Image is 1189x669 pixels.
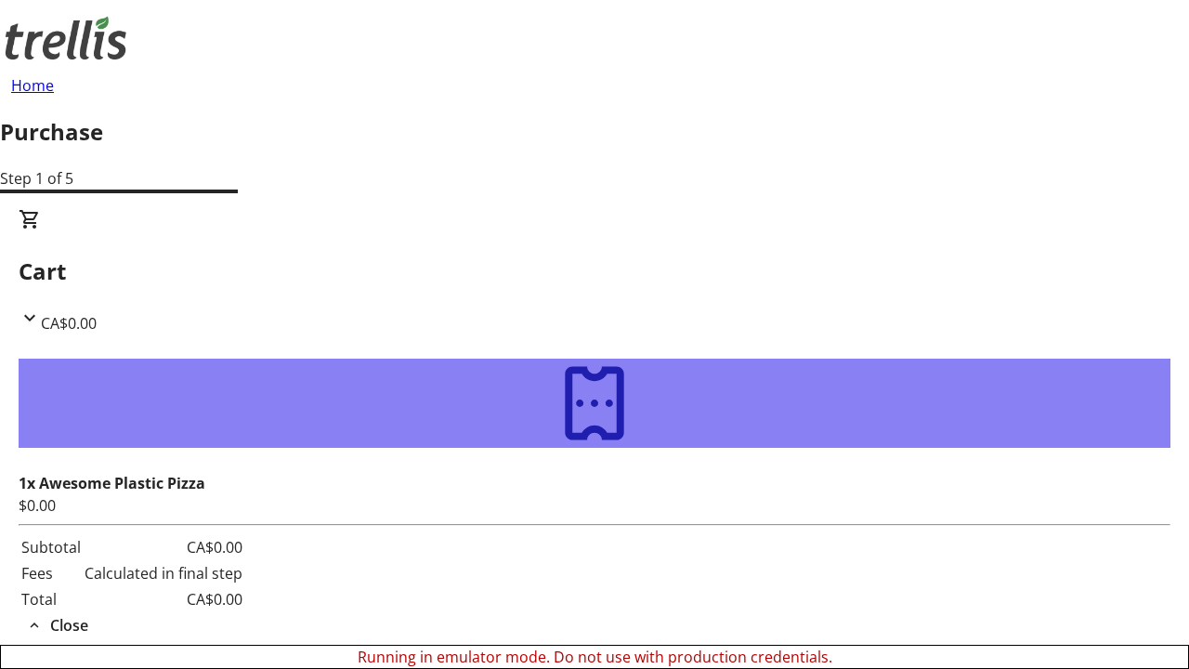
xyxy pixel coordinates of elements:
td: CA$0.00 [84,535,243,559]
span: Close [50,614,88,636]
td: Fees [20,561,82,585]
strong: 1x Awesome Plastic Pizza [19,473,205,493]
span: CA$0.00 [41,313,97,334]
div: CartCA$0.00 [19,208,1170,334]
div: CartCA$0.00 [19,334,1170,637]
td: Subtotal [20,535,82,559]
td: Total [20,587,82,611]
h2: Cart [19,255,1170,288]
td: Calculated in final step [84,561,243,585]
button: Close [19,614,96,636]
div: $0.00 [19,494,1170,517]
td: CA$0.00 [84,587,243,611]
